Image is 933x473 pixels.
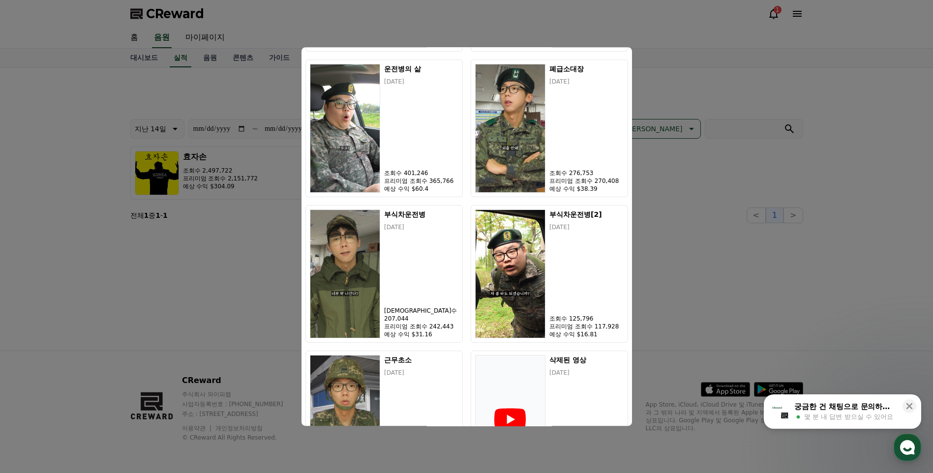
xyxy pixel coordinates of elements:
p: 조회수 401,246 [384,169,458,177]
a: 대화 [65,312,127,336]
a: 설정 [127,312,189,336]
h5: 근무초소 [384,355,458,365]
h5: 운전병의 삶 [384,64,458,74]
p: [DATE] [384,369,458,377]
img: 부식차운전병 [310,209,381,338]
img: 부식차운전병[2] [475,209,546,338]
p: 프리미엄 조회수 270,408 [549,177,623,185]
p: [DATE] [384,223,458,231]
h5: 부식차운전병[2] [549,209,623,219]
p: [DATE] [549,223,623,231]
p: [DATE] [549,78,623,86]
div: modal [301,47,632,426]
span: 설정 [152,326,164,334]
p: [DATE] [384,78,458,86]
p: 조회수 276,753 [549,169,623,177]
a: 홈 [3,312,65,336]
span: 홈 [31,326,37,334]
h5: 부식차운전병 [384,209,458,219]
h5: 폐급소대장 [549,64,623,74]
img: 폐급소대장 [475,64,546,193]
span: 대화 [90,327,102,335]
p: 프리미엄 조회수 242,443 [384,323,458,330]
p: 조회수 125,796 [549,315,623,323]
p: 예상 수익 $60.4 [384,185,458,193]
button: 부식차운전병 부식차운전병 [DATE] [DEMOGRAPHIC_DATA]수 207,044 프리미엄 조회수 242,443 예상 수익 $31.16 [305,205,463,343]
button: 폐급소대장 폐급소대장 [DATE] 조회수 276,753 프리미엄 조회수 270,408 예상 수익 $38.39 [471,59,628,197]
img: 운전병의 삶 [310,64,381,193]
p: 예상 수익 $38.39 [549,185,623,193]
p: [DATE] [549,369,623,377]
button: 부식차운전병[2] 부식차운전병[2] [DATE] 조회수 125,796 프리미엄 조회수 117,928 예상 수익 $16.81 [471,205,628,343]
button: 운전병의 삶 운전병의 삶 [DATE] 조회수 401,246 프리미엄 조회수 365,766 예상 수익 $60.4 [305,59,463,197]
p: 프리미엄 조회수 117,928 [549,323,623,330]
p: 예상 수익 $31.16 [384,330,458,338]
p: 예상 수익 $16.81 [549,330,623,338]
p: 프리미엄 조회수 365,766 [384,177,458,185]
p: [DEMOGRAPHIC_DATA]수 207,044 [384,307,458,323]
h5: 삭제된 영상 [549,355,623,365]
